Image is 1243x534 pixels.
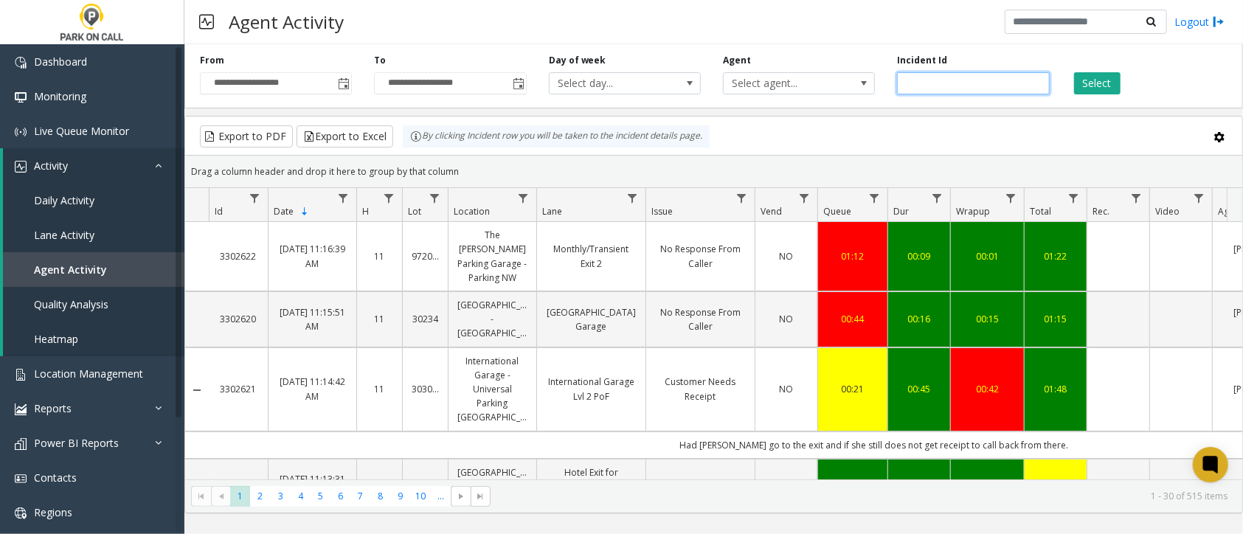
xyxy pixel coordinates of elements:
span: Daily Activity [34,193,94,207]
span: Page 9 [390,486,410,506]
span: Toggle popup [510,73,526,94]
img: 'icon' [15,161,27,173]
a: 01:48 [1033,382,1078,396]
span: Lot [408,205,421,218]
span: Select agent... [724,73,844,94]
a: Queue Filter Menu [865,188,884,208]
a: 11 [366,249,393,263]
span: Go to the next page [451,486,471,507]
img: 'icon' [15,403,27,415]
img: 'icon' [15,91,27,103]
label: Agent [723,54,751,67]
a: 00:16 [897,312,941,326]
a: [DATE] 11:15:51 AM [277,305,347,333]
span: Total [1030,205,1051,218]
img: pageIcon [199,4,214,40]
a: Agent Activity [3,252,184,287]
span: Page 4 [291,486,311,506]
span: Id [215,205,223,218]
img: 'icon' [15,126,27,138]
a: 00:09 [897,249,941,263]
h3: Agent Activity [221,4,351,40]
a: 00:45 [897,382,941,396]
label: To [374,54,386,67]
span: Select day... [550,73,670,94]
div: By clicking Incident row you will be taken to the incident details page. [403,125,710,148]
img: 'icon' [15,473,27,485]
a: No Response From Caller [655,305,746,333]
a: [DATE] 11:16:39 AM [277,242,347,270]
a: Hotel Exit for [GEOGRAPHIC_DATA] (#4) [546,465,637,508]
a: Date Filter Menu [333,188,353,208]
span: Toggle popup [335,73,351,94]
a: Vend Filter Menu [794,188,814,208]
div: 00:42 [960,382,1015,396]
span: Page 3 [271,486,291,506]
span: Heatmap [34,332,78,346]
a: International Garage - Universal Parking [GEOGRAPHIC_DATA] [457,354,527,425]
span: Live Queue Monitor [34,124,129,138]
img: 'icon' [15,369,27,381]
img: 'icon' [15,438,27,450]
img: infoIcon.svg [410,131,422,142]
div: 00:44 [827,312,879,326]
a: Location Filter Menu [513,188,533,208]
a: 30234 [412,312,439,326]
span: H [362,205,369,218]
span: Go to the last page [471,486,491,507]
span: Regions [34,505,72,519]
span: Monitoring [34,89,86,103]
span: Date [274,205,294,218]
span: Page 2 [250,486,270,506]
a: NO [764,249,809,263]
a: [DATE] 11:13:31 AM [277,472,347,500]
a: International Garage Lvl 2 PoF [546,375,637,403]
a: Customer Needs Receipt [655,375,746,403]
a: Lane Activity [3,218,184,252]
span: Wrapup [956,205,990,218]
span: Dashboard [34,55,87,69]
span: Location [454,205,490,218]
a: 11 [366,382,393,396]
a: Quality Analysis [3,287,184,322]
div: Drag a column header and drop it here to group by that column [185,159,1242,184]
span: Agent [1218,205,1242,218]
a: Rec. Filter Menu [1126,188,1146,208]
a: 303031 [412,382,439,396]
a: Collapse Details [185,384,209,396]
span: Page 11 [431,486,451,506]
a: [DATE] 11:14:42 AM [277,375,347,403]
label: Incident Id [897,54,947,67]
a: Video Filter Menu [1189,188,1209,208]
a: The [PERSON_NAME] Parking Garage - Parking NW [457,228,527,285]
img: 'icon' [15,507,27,519]
span: Page 1 [230,486,250,506]
a: 11 [366,312,393,326]
span: NO [780,250,794,263]
span: Vend [761,205,782,218]
span: Page 10 [411,486,431,506]
a: 01:15 [1033,312,1078,326]
span: Video [1155,205,1180,218]
a: 01:12 [827,249,879,263]
a: No Response From Caller [655,242,746,270]
a: 00:21 [827,382,879,396]
button: Export to PDF [200,125,293,148]
a: Activity [3,148,184,183]
a: 00:15 [960,312,1015,326]
span: Page 6 [330,486,350,506]
span: Sortable [299,206,311,218]
a: Total Filter Menu [1064,188,1084,208]
a: NO [764,312,809,326]
a: Heatmap [3,322,184,356]
a: 01:22 [1033,249,1078,263]
span: NO [780,313,794,325]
